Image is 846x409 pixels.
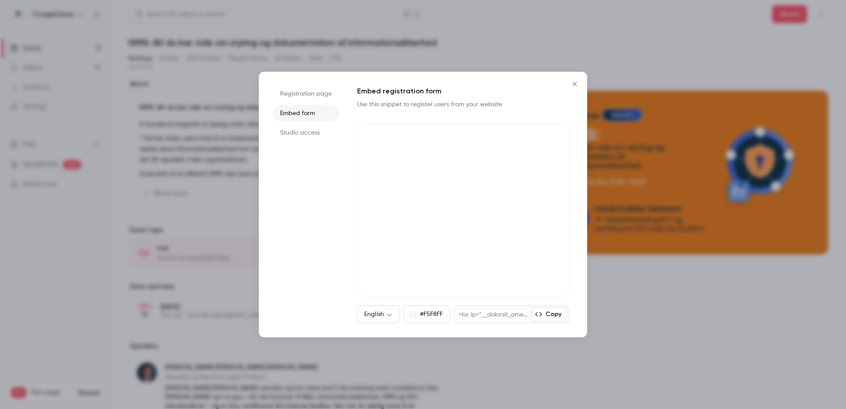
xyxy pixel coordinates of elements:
[273,125,339,141] li: Studio access
[566,75,584,93] button: Close
[404,305,450,323] button: #F5F8FF
[454,306,531,323] div: <lor ip="__dolorsit_ametconsecte_a885el23-97s9-4doe-1t72-i3u70la40e1d" magna="aliqu: 441%; enimad...
[531,307,567,321] button: Copy
[273,105,339,121] li: Embed form
[357,86,569,96] h1: Embed registration form
[357,310,400,319] div: English
[357,100,516,109] p: Use this snippet to register users from your website
[357,123,569,297] iframe: Contrast registration form
[273,86,339,102] li: Registration page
